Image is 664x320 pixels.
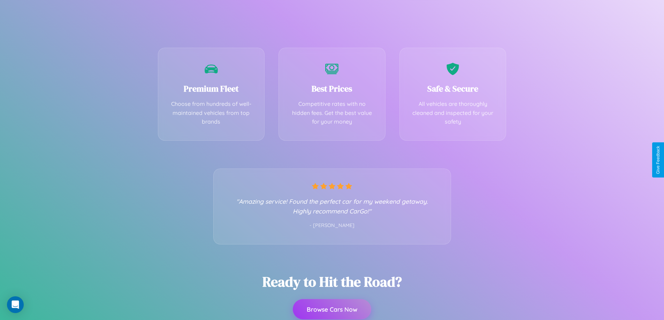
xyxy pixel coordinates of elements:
[228,196,437,216] p: "Amazing service! Found the perfect car for my weekend getaway. Highly recommend CarGo!"
[289,83,375,94] h3: Best Prices
[656,146,661,174] div: Give Feedback
[7,296,24,313] div: Open Intercom Messenger
[262,272,402,291] h2: Ready to Hit the Road?
[410,100,496,126] p: All vehicles are thoroughly cleaned and inspected for your safety
[169,100,254,126] p: Choose from hundreds of well-maintained vehicles from top brands
[228,221,437,230] p: - [PERSON_NAME]
[169,83,254,94] h3: Premium Fleet
[293,299,371,319] button: Browse Cars Now
[289,100,375,126] p: Competitive rates with no hidden fees. Get the best value for your money
[410,83,496,94] h3: Safe & Secure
